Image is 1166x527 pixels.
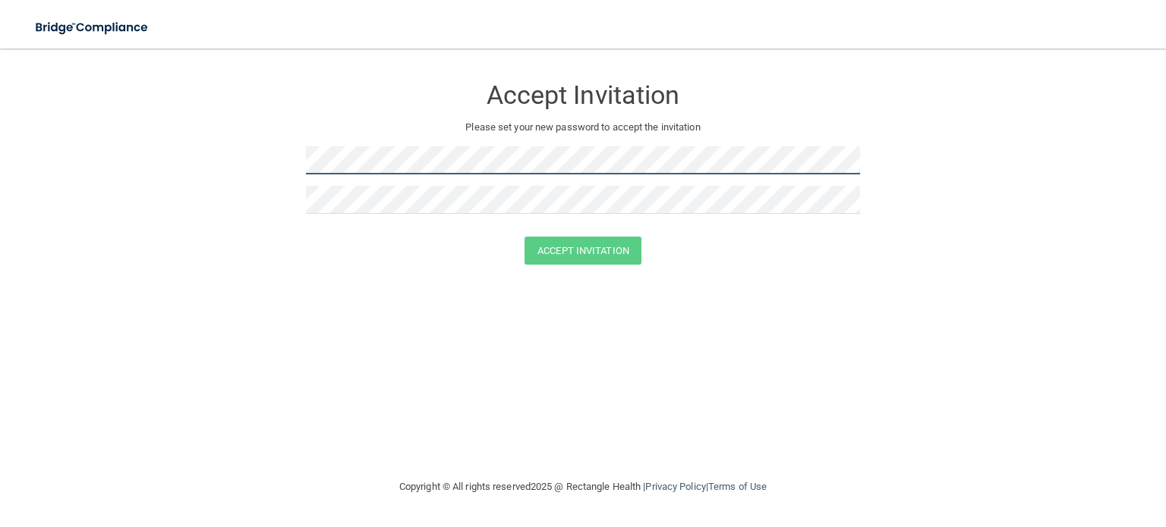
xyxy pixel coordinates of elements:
button: Accept Invitation [525,237,641,265]
a: Privacy Policy [645,481,705,492]
p: Please set your new password to accept the invitation [317,118,849,136]
div: Copyright © All rights reserved 2025 @ Rectangle Health | | [306,463,860,511]
h3: Accept Invitation [306,81,860,109]
a: Terms of Use [708,481,767,492]
img: bridge_compliance_login_screen.278c3ca4.svg [23,12,162,43]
